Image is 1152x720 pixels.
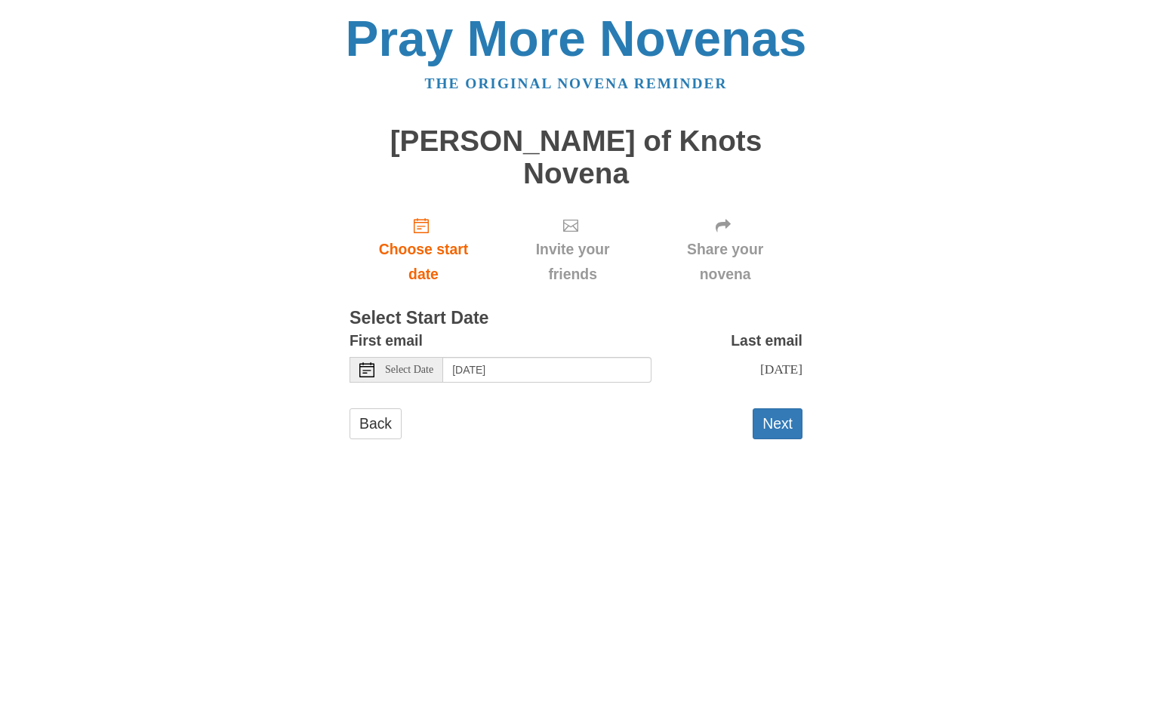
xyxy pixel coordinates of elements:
span: Share your novena [663,237,787,287]
label: First email [350,328,423,353]
span: Select Date [385,365,433,375]
span: Invite your friends [513,237,633,287]
label: Last email [731,328,802,353]
span: [DATE] [760,362,802,377]
h1: [PERSON_NAME] of Knots Novena [350,125,802,189]
div: Click "Next" to confirm your start date first. [648,205,802,294]
a: Choose start date [350,205,497,294]
div: Click "Next" to confirm your start date first. [497,205,648,294]
a: Back [350,408,402,439]
a: The original novena reminder [425,75,728,91]
span: Choose start date [365,237,482,287]
button: Next [753,408,802,439]
a: Pray More Novenas [346,11,807,66]
h3: Select Start Date [350,309,802,328]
